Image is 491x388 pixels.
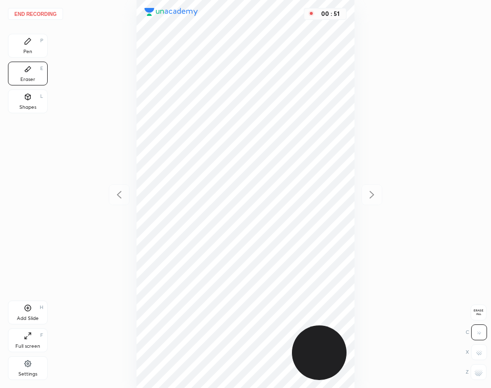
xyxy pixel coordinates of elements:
[466,364,487,380] div: Z
[17,316,39,321] div: Add Slide
[19,105,36,110] div: Shapes
[8,8,63,20] button: End recording
[20,77,35,82] div: Eraser
[15,344,40,349] div: Full screen
[471,309,486,316] span: Erase all
[18,372,37,377] div: Settings
[466,344,487,360] div: X
[466,324,487,340] div: C
[318,10,342,17] div: 00 : 51
[40,38,43,43] div: P
[23,49,32,54] div: Pen
[144,8,198,16] img: logo.38c385cc.svg
[40,94,43,99] div: L
[40,333,43,338] div: F
[40,66,43,71] div: E
[40,305,43,310] div: H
